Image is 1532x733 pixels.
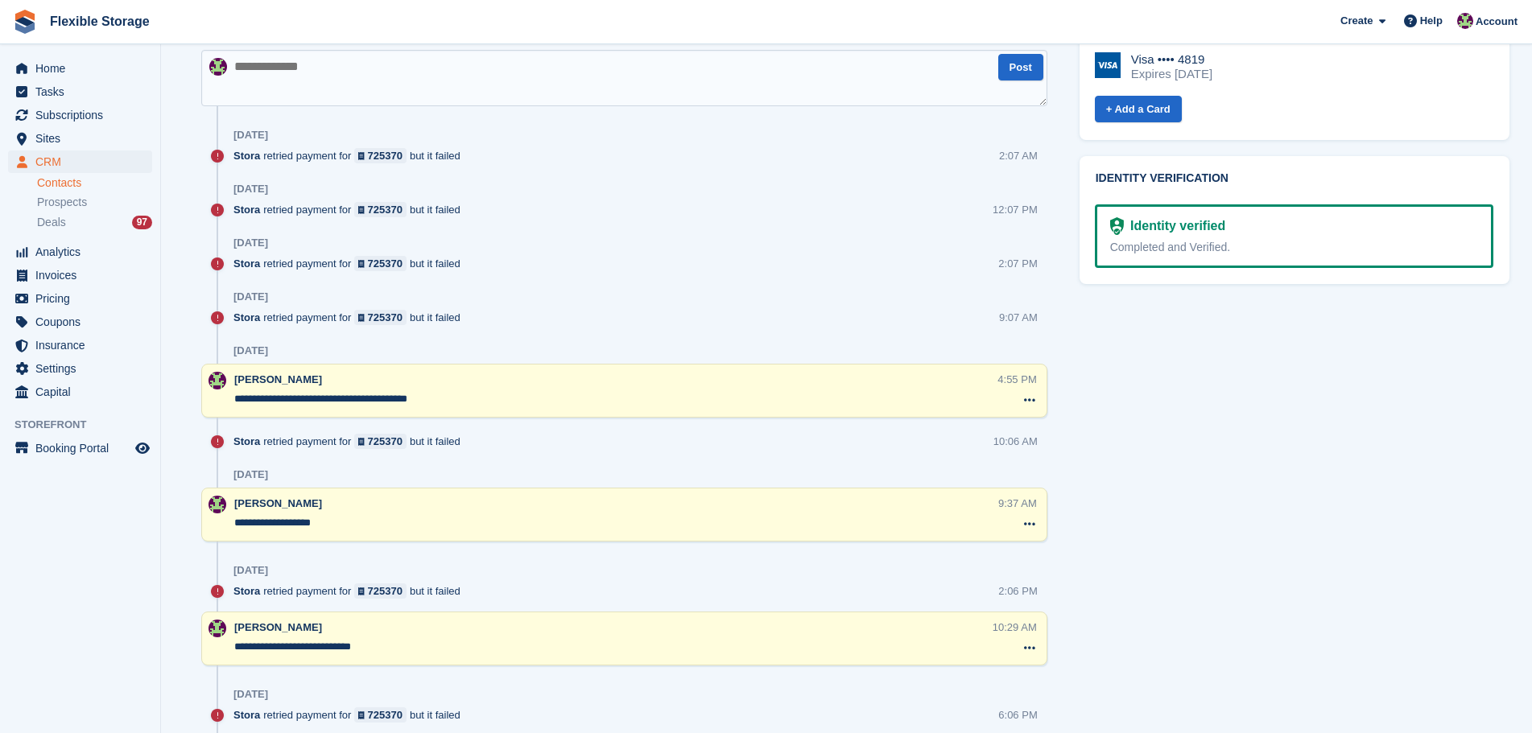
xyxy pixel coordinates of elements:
[1131,52,1212,67] div: Visa •••• 4819
[233,148,260,163] span: Stora
[998,707,1037,723] div: 6:06 PM
[233,707,260,723] span: Stora
[43,8,156,35] a: Flexible Storage
[233,434,260,449] span: Stora
[993,202,1038,217] div: 12:07 PM
[35,57,132,80] span: Home
[1110,217,1124,235] img: Identity Verification Ready
[368,310,403,325] div: 725370
[8,150,152,173] a: menu
[999,310,1038,325] div: 9:07 AM
[8,437,152,459] a: menu
[35,264,132,286] span: Invoices
[233,583,260,599] span: Stora
[35,311,132,333] span: Coupons
[37,175,152,191] a: Contacts
[209,496,226,513] img: Rachael Fisher
[8,104,152,126] a: menu
[209,372,226,389] img: Rachael Fisher
[1095,52,1121,78] img: Visa Logo
[8,357,152,380] a: menu
[354,256,407,271] a: 725370
[354,202,407,217] a: 725370
[37,215,66,230] span: Deals
[233,583,469,599] div: retried payment for but it failed
[35,381,132,403] span: Capital
[993,434,1038,449] div: 10:06 AM
[14,417,160,433] span: Storefront
[999,148,1038,163] div: 2:07 AM
[1124,216,1225,236] div: Identity verified
[1131,67,1212,81] div: Expires [DATE]
[233,310,469,325] div: retried payment for but it failed
[1095,96,1182,122] a: + Add a Card
[998,54,1043,80] button: Post
[233,688,268,701] div: [DATE]
[8,334,152,356] a: menu
[1476,14,1518,30] span: Account
[368,202,403,217] div: 725370
[233,310,260,325] span: Stora
[354,707,407,723] a: 725370
[35,104,132,126] span: Subscriptions
[37,194,152,211] a: Prospects
[8,287,152,310] a: menu
[233,468,268,481] div: [DATE]
[8,57,152,80] a: menu
[234,621,322,633] span: [PERSON_NAME]
[233,148,469,163] div: retried payment for but it failed
[132,216,152,229] div: 97
[35,437,132,459] span: Booking Portal
[234,373,322,385] span: [PERSON_NAME]
[8,264,152,286] a: menu
[209,620,226,637] img: Rachael Fisher
[35,80,132,103] span: Tasks
[233,237,268,249] div: [DATE]
[35,150,132,173] span: CRM
[993,620,1037,635] div: 10:29 AM
[1096,172,1493,185] h2: Identity verification
[233,256,469,271] div: retried payment for but it failed
[35,127,132,150] span: Sites
[37,214,152,231] a: Deals 97
[233,256,260,271] span: Stora
[13,10,37,34] img: stora-icon-8386f47178a22dfd0bd8f6a31ec36ba5ce8667c1dd55bd0f319d3a0aa187defe.svg
[233,434,469,449] div: retried payment for but it failed
[233,183,268,196] div: [DATE]
[37,195,87,210] span: Prospects
[35,334,132,356] span: Insurance
[35,357,132,380] span: Settings
[998,256,1037,271] div: 2:07 PM
[234,497,322,509] span: [PERSON_NAME]
[233,344,268,357] div: [DATE]
[998,496,1037,511] div: 9:37 AM
[233,202,469,217] div: retried payment for but it failed
[8,381,152,403] a: menu
[35,241,132,263] span: Analytics
[368,148,403,163] div: 725370
[209,58,227,76] img: Rachael Fisher
[1420,13,1443,29] span: Help
[133,439,152,458] a: Preview store
[997,372,1036,387] div: 4:55 PM
[8,241,152,263] a: menu
[354,434,407,449] a: 725370
[1340,13,1373,29] span: Create
[8,127,152,150] a: menu
[233,564,268,577] div: [DATE]
[998,583,1037,599] div: 2:06 PM
[368,583,403,599] div: 725370
[368,256,403,271] div: 725370
[368,707,403,723] div: 725370
[354,583,407,599] a: 725370
[233,707,469,723] div: retried payment for but it failed
[1457,13,1473,29] img: Rachael Fisher
[8,311,152,333] a: menu
[233,129,268,142] div: [DATE]
[354,148,407,163] a: 725370
[233,202,260,217] span: Stora
[354,310,407,325] a: 725370
[233,290,268,303] div: [DATE]
[35,287,132,310] span: Pricing
[8,80,152,103] a: menu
